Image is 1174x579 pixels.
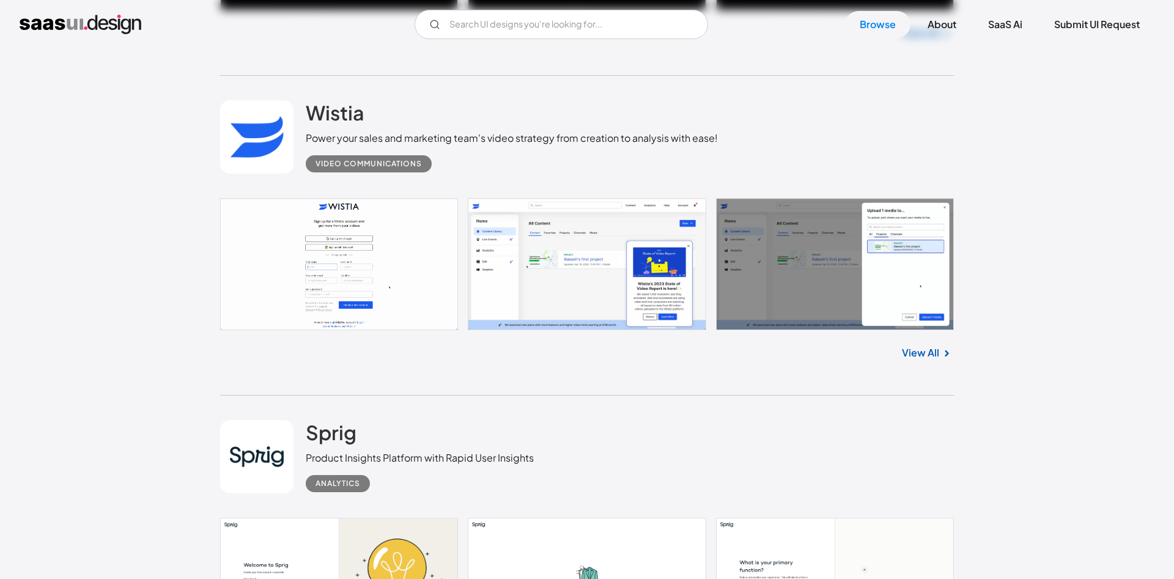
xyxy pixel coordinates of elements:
[306,100,364,131] a: Wistia
[316,476,360,491] div: Analytics
[913,11,971,38] a: About
[20,15,141,34] a: home
[973,11,1037,38] a: SaaS Ai
[845,11,910,38] a: Browse
[415,10,708,39] form: Email Form
[306,131,718,146] div: Power your sales and marketing team's video strategy from creation to analysis with ease!
[306,420,356,451] a: Sprig
[1039,11,1154,38] a: Submit UI Request
[306,100,364,125] h2: Wistia
[306,420,356,444] h2: Sprig
[316,157,422,171] div: Video Communications
[415,10,708,39] input: Search UI designs you're looking for...
[902,345,939,360] a: View All
[306,451,534,465] div: Product Insights Platform with Rapid User Insights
